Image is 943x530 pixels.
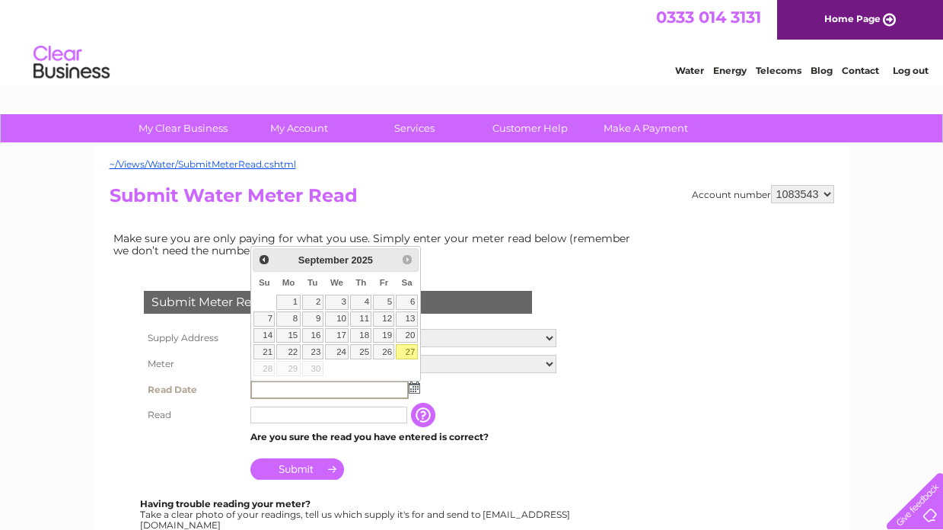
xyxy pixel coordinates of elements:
th: Supply Address [140,325,247,351]
a: Make A Payment [583,114,709,142]
a: 2 [302,295,323,310]
a: 21 [253,344,275,359]
a: 9 [302,311,323,327]
span: Sunday [259,278,270,287]
a: 25 [350,344,371,359]
a: 5 [373,295,394,310]
a: 12 [373,311,394,327]
a: 26 [373,344,394,359]
div: Submit Meter Read [144,291,532,314]
img: logo.png [33,40,110,86]
a: Telecoms [756,65,801,76]
a: 24 [325,344,349,359]
span: Tuesday [307,278,317,287]
a: Blog [811,65,833,76]
a: Log out [893,65,929,76]
span: Thursday [355,278,366,287]
a: 4 [350,295,371,310]
span: 2025 [351,254,372,266]
a: 18 [350,328,371,343]
a: 0333 014 3131 [656,8,761,27]
th: Read Date [140,377,247,403]
a: 27 [396,344,417,359]
a: 22 [276,344,300,359]
a: 1 [276,295,300,310]
span: September [298,254,349,266]
div: Clear Business is a trading name of Verastar Limited (registered in [GEOGRAPHIC_DATA] No. 3667643... [113,8,832,74]
a: Prev [255,251,272,268]
a: 19 [373,328,394,343]
a: My Clear Business [120,114,246,142]
span: Prev [258,254,270,266]
a: 11 [350,311,371,327]
a: 6 [396,295,417,310]
td: Make sure you are only paying for what you use. Simply enter your meter read below (remember we d... [110,228,642,260]
a: 20 [396,328,417,343]
a: 23 [302,344,323,359]
h2: Submit Water Meter Read [110,185,834,214]
a: 10 [325,311,349,327]
div: Take a clear photo of your readings, tell us which supply it's for and send to [EMAIL_ADDRESS][DO... [140,499,572,530]
a: Customer Help [467,114,593,142]
img: ... [409,382,420,394]
a: My Account [236,114,362,142]
span: Wednesday [330,278,343,287]
a: 3 [325,295,349,310]
a: ~/Views/Water/SubmitMeterRead.cshtml [110,158,296,170]
a: 15 [276,328,300,343]
a: Services [352,114,477,142]
div: Account number [692,185,834,203]
input: Information [411,403,438,427]
b: Having trouble reading your meter? [140,498,311,509]
a: 16 [302,328,323,343]
td: Are you sure the read you have entered is correct? [247,427,560,447]
a: 17 [325,328,349,343]
span: Friday [380,278,389,287]
span: Saturday [402,278,413,287]
a: Energy [713,65,747,76]
th: Meter [140,351,247,377]
th: Read [140,403,247,427]
a: 14 [253,328,275,343]
input: Submit [250,458,344,480]
a: 7 [253,311,275,327]
a: Contact [842,65,879,76]
span: Monday [282,278,295,287]
a: 13 [396,311,417,327]
a: 8 [276,311,300,327]
a: Water [675,65,704,76]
